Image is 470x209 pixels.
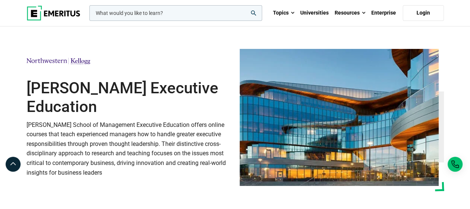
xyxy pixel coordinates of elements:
[89,5,262,21] input: woocommerce-product-search-field-0
[27,120,231,178] p: [PERSON_NAME] School of Management Executive Education offers online courses that teach experienc...
[240,49,439,186] img: Kellogg Executive Education
[403,5,444,21] a: Login
[27,53,90,69] img: Kellogg Executive Education
[27,79,231,116] h1: [PERSON_NAME] Executive Education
